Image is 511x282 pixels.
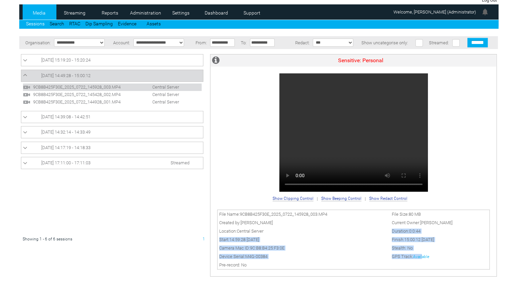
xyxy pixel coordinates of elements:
[218,210,390,218] td: File Name:
[23,113,201,121] a: [DATE] 14:39:08 - 14:42:51
[23,237,72,241] span: Showing 1 - 6 of 6 sessions
[390,210,489,218] td: File Size:
[245,254,267,259] span: M4G-00384
[240,212,327,217] span: 9CB8B425F30E_2025_0722_145928_003.MP4
[41,145,91,150] span: [DATE] 14:17:19 - 14:18:33
[41,114,91,119] span: [DATE] 14:39:08 - 14:42:51
[23,84,30,91] img: video24.svg
[390,218,489,227] td: Current Owner:
[23,72,201,80] a: [DATE] 14:49:28 - 15:00:12
[23,144,201,152] a: [DATE] 14:17:19 - 14:18:33
[31,92,134,97] span: 9CB8B425F30E_2025_0722_145428_002.MP4
[19,36,52,49] td: Organisation:
[321,196,361,201] span: Show Beeping Control
[41,57,91,63] span: [DATE] 15:19:20 - 15:20:24
[429,40,449,45] span: Streamed:
[135,85,182,90] span: Central Server
[369,196,407,201] span: Show Redact Control
[31,85,134,90] span: 9CB8B425F30E_2025_0722_145928_003.MP4
[407,245,413,251] span: No
[41,130,91,135] span: [DATE] 14:32:14 - 14:33:49
[219,262,240,267] span: Pre-record:
[147,21,161,26] a: Assets
[129,8,162,18] a: Administration
[23,99,182,104] a: 9CB8B425F30E_2025_0722_144928_001.MP4 Central Server
[171,160,189,165] span: Streamed
[31,99,134,104] span: 9CB8B425F30E_2025_0722_144928_001.MP4
[193,36,209,49] td: From:
[164,8,197,18] a: Settings
[23,92,182,97] a: 9CB8B425F30E_2025_0722_145428_002.MP4 Central Server
[218,252,390,261] td: Device Serial:
[23,8,55,18] a: Media
[23,128,201,136] a: [DATE] 14:32:14 - 14:33:49
[225,54,496,67] td: Sensitive: Personal
[241,262,247,267] span: No
[238,36,248,49] td: To:
[41,73,91,78] span: [DATE] 14:49:28 - 15:00:12
[200,8,233,18] a: Dashboard
[23,98,30,106] img: video24.svg
[135,99,182,104] span: Central Server
[404,237,434,242] span: 15:00:12 [DATE]
[392,245,406,251] span: Stealth:
[393,9,476,15] span: Welcome, [PERSON_NAME] (Administrator)
[481,8,489,16] img: bell24.png
[110,36,132,49] td: Account:
[409,212,421,217] span: 80 MB
[85,21,113,26] a: Dip Sampling
[409,229,420,234] span: 0:0:44
[41,160,91,165] span: [DATE] 17:11:00 - 17:11:03
[365,196,366,201] span: |
[237,229,263,234] span: Central Server
[390,235,489,244] td: Finish:
[361,40,408,45] span: Show uncategorise only:
[218,235,390,244] td: Start:
[390,252,489,261] td: GPS Track:
[278,36,311,49] td: Redact:
[23,91,30,98] img: video24.svg
[23,84,182,89] a: 9CB8B425F30E_2025_0722_145928_003.MP4 Central Server
[390,227,489,235] td: Duration:
[218,244,390,252] td: Camera Mac ID:
[317,196,318,201] span: |
[250,245,284,251] span: 9C:B8:B4:25:F3:0E
[413,254,429,259] a: Available
[69,21,80,26] a: RTAC
[203,237,205,241] span: 1
[218,218,390,227] td: Created by:
[218,227,390,235] td: Location:
[235,8,268,18] a: Support
[94,8,126,18] a: Reports
[50,21,64,26] a: Search
[58,8,91,18] a: Streaming
[229,237,259,242] span: 14:59:28 [DATE]
[420,220,453,225] span: [PERSON_NAME]
[23,56,201,64] a: [DATE] 15:19:20 - 15:20:24
[273,196,313,201] span: Show Clipping Control
[23,159,201,167] a: [DATE] 17:11:00 - 17:11:03
[118,21,136,26] a: Evidence
[26,21,45,26] a: Sessions
[135,92,182,97] span: Central Server
[240,220,273,225] span: [PERSON_NAME]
